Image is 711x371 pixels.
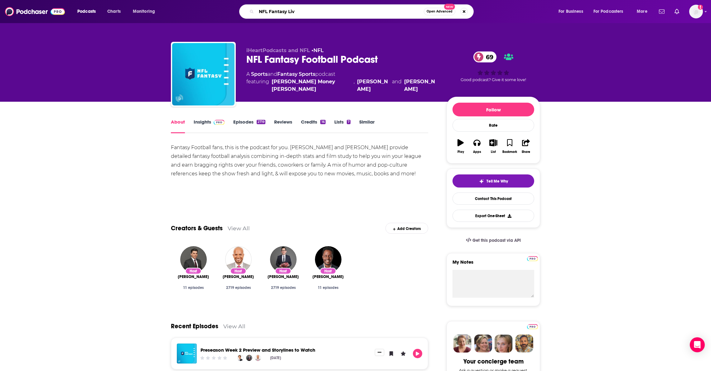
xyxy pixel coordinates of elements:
[457,150,464,154] div: Play
[473,150,481,154] div: Apps
[413,349,422,358] button: Play
[474,334,492,353] img: Barbara Profile
[452,119,534,132] div: Rate
[272,78,351,93] a: Matt Money Smith
[270,356,281,360] div: [DATE]
[200,356,228,360] div: Community Rating: 0 out of 5
[672,6,682,17] a: Show notifications dropdown
[194,119,225,133] a: InsightsPodchaser Pro
[128,7,163,17] button: open menu
[387,349,396,358] button: Bookmark Episode
[452,103,534,116] button: Follow
[452,210,534,222] button: Export One-Sheet
[515,334,533,353] img: Jon Profile
[225,246,252,273] img: Cole Wright
[427,10,452,13] span: Open Advanced
[185,268,201,274] div: Host
[502,150,517,154] div: Bookmark
[313,47,324,53] a: NFL
[245,4,480,19] div: Search podcasts, credits, & more...
[230,268,246,274] div: Host
[268,71,277,77] span: and
[228,225,250,232] a: View All
[268,274,299,279] a: James Koh
[359,119,375,133] a: Similar
[5,6,65,17] img: Podchaser - Follow, Share and Rate Podcasts
[527,255,538,261] a: Pro website
[257,120,265,124] div: 2719
[354,78,355,93] span: ,
[266,286,301,290] div: 2719 episodes
[518,135,534,158] button: Share
[268,274,299,279] span: [PERSON_NAME]
[690,337,705,352] div: Open Intercom Messenger
[237,355,244,361] img: Matt Money Smith
[452,193,534,205] a: Contact This Podcast
[632,7,655,17] button: open menu
[444,4,455,10] span: New
[312,274,344,279] span: [PERSON_NAME]
[385,223,428,234] div: Add Creators
[404,78,437,93] a: Cole Wright
[223,323,245,330] a: View All
[334,119,351,133] a: Lists7
[176,286,211,290] div: 11 episodes
[223,274,254,279] span: [PERSON_NAME]
[171,322,218,330] a: Recent Episodes
[246,78,437,93] span: featuring
[452,259,534,270] label: My Notes
[486,179,508,184] span: Tell Me Why
[495,334,513,353] img: Jules Profile
[480,51,496,62] span: 69
[73,7,104,17] button: open menu
[698,5,703,10] svg: Add a profile image
[452,174,534,188] button: tell me why sparkleTell Me Why
[689,5,703,18] button: Show profile menu
[347,120,351,124] div: 7
[554,7,591,17] button: open menu
[637,7,647,16] span: More
[171,224,223,232] a: Creators & Guests
[589,7,632,17] button: open menu
[180,246,207,273] img: Mike Florio
[501,135,518,158] button: Bookmark
[178,274,209,279] a: Mike Florio
[479,179,484,184] img: tell me why sparkle
[256,7,424,17] input: Search podcasts, credits, & more...
[246,47,310,53] span: iHeartPodcasts and NFL
[77,7,96,16] span: Podcasts
[689,5,703,18] span: Logged in as LLassiter
[392,78,402,93] span: and
[178,274,209,279] span: [PERSON_NAME]
[320,268,336,274] div: Host
[463,358,524,365] div: Your concierge team
[357,78,389,93] a: James Koh
[424,8,455,15] button: Open AdvancedNew
[246,355,252,361] a: James Koh
[312,47,324,53] span: •
[177,344,197,364] img: Preseason Week 2 Preview and Storylines to Watch
[311,286,346,290] div: 11 episodes
[461,77,526,82] span: Good podcast? Give it some love!
[527,324,538,329] img: Podchaser Pro
[172,43,235,105] img: NFL Fantasy Football Podcast
[522,150,530,154] div: Share
[399,349,408,358] button: Leave a Rating
[133,7,155,16] span: Monitoring
[103,7,124,17] a: Charts
[593,7,623,16] span: For Podcasters
[527,323,538,329] a: Pro website
[275,268,291,274] div: Host
[312,274,344,279] a: Marcas Grant
[171,143,428,178] div: Fantasy Football fans, this is the podcast for you. [PERSON_NAME] and [PERSON_NAME] provide detai...
[452,135,469,158] button: Play
[246,71,437,93] div: A podcast
[527,256,538,261] img: Podchaser Pro
[277,71,315,77] a: Fantasy Sports
[472,238,521,243] span: Get this podcast via API
[461,233,526,248] a: Get this podcast via API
